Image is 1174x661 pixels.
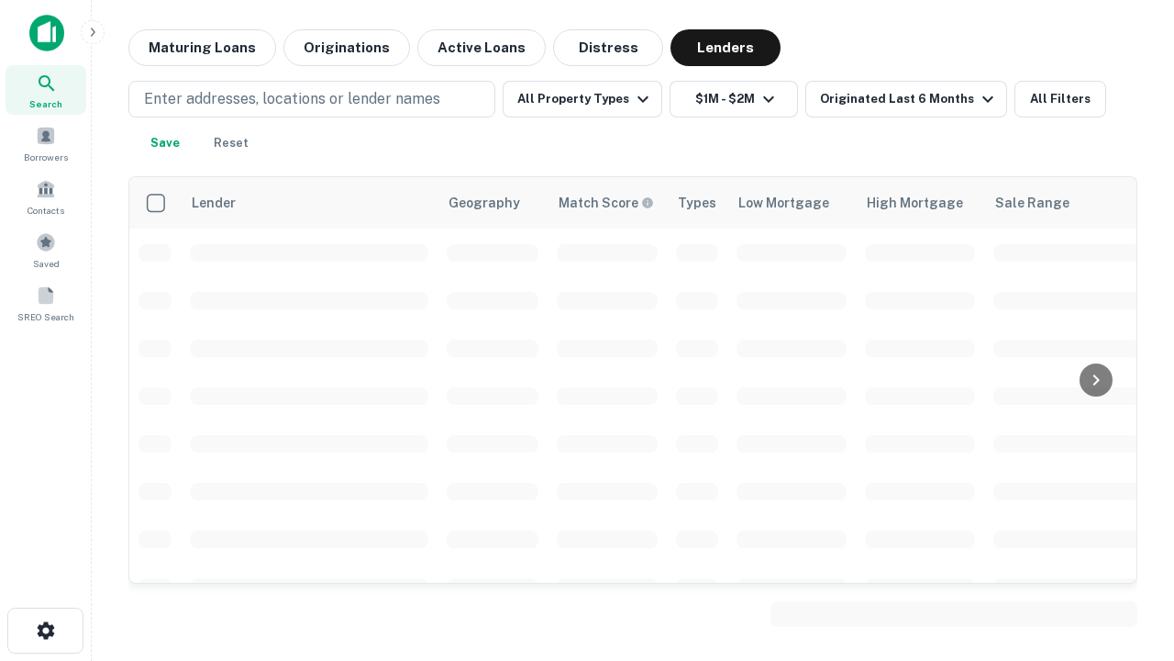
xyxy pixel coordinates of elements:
button: All Filters [1014,81,1106,118]
span: Search [29,96,62,111]
th: Sale Range [984,177,1149,229]
a: SREO Search [6,278,86,328]
div: Capitalize uses an advanced AI algorithm to match your search with the best lender. The match sco... [559,193,654,213]
button: Lenders [670,29,781,66]
button: Distress [553,29,663,66]
a: Contacts [6,172,86,221]
div: Originated Last 6 Months [820,88,999,110]
th: Geography [437,177,548,229]
th: Capitalize uses an advanced AI algorithm to match your search with the best lender. The match sco... [548,177,667,229]
iframe: Chat Widget [1082,514,1174,602]
button: Enter addresses, locations or lender names [128,81,495,118]
button: Maturing Loans [128,29,276,66]
div: Sale Range [995,192,1069,214]
button: Originations [283,29,410,66]
div: High Mortgage [867,192,963,214]
button: Save your search to get updates of matches that match your search criteria. [136,125,194,162]
div: Geography [449,192,520,214]
button: Reset [202,125,260,162]
a: Saved [6,225,86,274]
a: Search [6,65,86,115]
th: Low Mortgage [727,177,856,229]
span: Contacts [28,203,64,218]
button: Active Loans [417,29,546,66]
div: Low Mortgage [738,192,829,214]
div: Types [678,192,716,214]
button: Originated Last 6 Months [805,81,1007,118]
button: $1M - $2M [670,81,798,118]
div: Lender [192,192,236,214]
th: High Mortgage [856,177,984,229]
h6: Match Score [559,193,650,213]
p: Enter addresses, locations or lender names [144,88,440,110]
th: Types [667,177,727,229]
span: SREO Search [17,309,74,324]
th: Lender [181,177,437,229]
span: Saved [33,256,60,271]
a: Borrowers [6,118,86,168]
span: Borrowers [24,150,68,164]
img: capitalize-icon.png [29,15,64,51]
button: All Property Types [503,81,662,118]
